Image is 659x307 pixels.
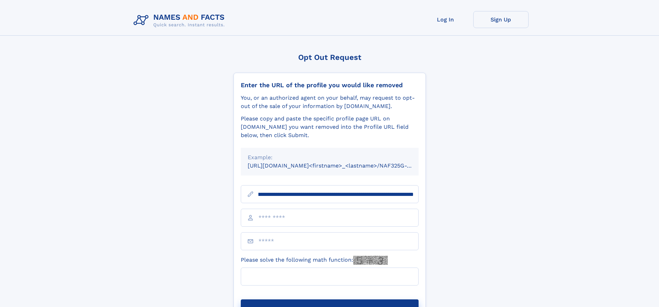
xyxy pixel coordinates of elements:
[234,53,426,62] div: Opt Out Request
[131,11,230,30] img: Logo Names and Facts
[418,11,473,28] a: Log In
[473,11,529,28] a: Sign Up
[241,115,419,139] div: Please copy and paste the specific profile page URL on [DOMAIN_NAME] you want removed into the Pr...
[241,256,388,265] label: Please solve the following math function:
[241,94,419,110] div: You, or an authorized agent on your behalf, may request to opt-out of the sale of your informatio...
[248,153,412,162] div: Example:
[241,81,419,89] div: Enter the URL of the profile you would like removed
[248,162,432,169] small: [URL][DOMAIN_NAME]<firstname>_<lastname>/NAF325G-xxxxxxxx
